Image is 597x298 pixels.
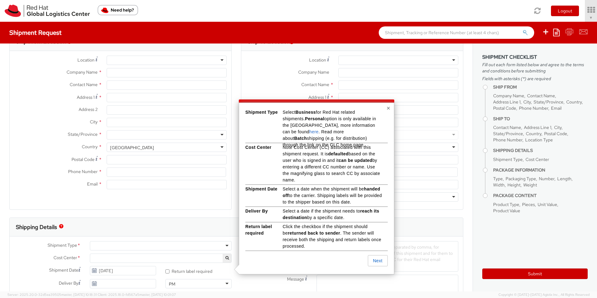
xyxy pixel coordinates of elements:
span: ▼ [589,15,593,20]
h4: Package Information [493,168,588,172]
span: Product Type [493,202,519,207]
span: Click the checkbox if the shipment should be [283,224,369,236]
span: Postal Code [493,105,516,111]
span: Contact Name [527,93,555,99]
strong: Personal [305,116,324,121]
label: Return label required [165,267,213,274]
span: Location [309,57,326,63]
strong: Deliver By [245,209,268,213]
h4: Shipping Details [493,148,588,153]
span: for Red Hat related shipments. [283,110,356,121]
span: State/Province [493,131,523,136]
h3: Ship To Location [248,39,290,45]
span: City [523,99,531,105]
span: Shipment Type [493,157,523,162]
span: Weight [523,182,537,188]
span: Select [283,110,295,115]
button: Submit [482,268,588,279]
span: Shipment Date [49,267,78,273]
strong: Shipment Date [245,186,277,191]
strong: Cost Center [245,145,271,150]
span: Location [77,57,95,63]
strong: defaulted [328,151,349,156]
span: . The sender will receive both the shipping and return labels once processed. [283,231,383,249]
div: [GEOGRAPHIC_DATA] [110,144,154,151]
span: master, [DATE] 10:01:07 [139,292,176,297]
span: Pieces [522,202,535,207]
strong: reach its destination [283,209,381,220]
button: Need help? [98,5,138,15]
span: Company Name [298,69,329,75]
span: State/Province [534,99,563,105]
span: Height [507,182,521,188]
span: State/Province [68,131,98,137]
strong: Return label required [245,224,273,236]
span: Type [493,176,503,181]
span: Server: 2025.20.0-32d5ea39505 [7,292,97,297]
span: City [554,125,562,130]
strong: can be updated [339,158,372,163]
h3: Ship From Location [16,39,66,45]
strong: Shipment Type [245,110,278,115]
span: Country [526,131,541,136]
span: Phone Number [519,105,548,111]
h4: Ship From [493,85,588,89]
span: Address 2 [79,107,98,112]
input: Shipment, Tracking or Reference Number (at least 4 chars) [379,26,534,39]
span: Contact Name [493,125,521,130]
strong: Batch [294,136,307,141]
span: Cost Center [525,157,549,162]
h3: Shipping Details [16,224,57,230]
span: Address Line 1 [493,99,521,105]
span: Contact Name [301,82,329,87]
img: rh-logistics-00dfa346123c4ec078e1.svg [5,5,90,17]
span: Note Cost Center (CC) associated with this shipment request. It is [283,145,372,156]
span: Deliver By [59,280,78,287]
span: Cost Center [53,254,77,262]
span: Shipment Type [48,242,77,249]
span: Phone Number [493,137,522,143]
span: Address Line 1 [524,125,551,130]
span: Unit Value [538,202,557,207]
span: Select a date if the shipment needs to [283,209,360,213]
h3: Shipment Checklist [482,54,588,60]
span: Select a date when the shipment will be [283,186,364,191]
h4: Ship To [493,117,588,121]
strong: returned back to sender [288,231,340,236]
span: Company Name [493,93,524,99]
span: Country [566,99,582,105]
button: Next [368,255,388,266]
span: Company Name [67,69,98,75]
button: Logout [551,6,579,16]
span: Fill out each form listed below and agree to the terms and conditions before submitting [482,62,588,74]
span: Length [557,176,572,181]
span: by a specific date. [307,215,345,220]
span: Postal Code [72,157,95,162]
span: Email [87,181,98,187]
h4: Package Content [493,193,588,198]
span: Contact Name [70,82,98,87]
span: to the carrier. Shipping labels will be provided to the shipper based on this date. [283,193,383,204]
button: Close [386,105,390,111]
a: here [309,129,319,134]
span: Address 1 [308,94,326,100]
span: Address 1 [77,94,95,100]
span: Message [287,276,304,282]
span: Email [551,105,562,111]
span: Client: 2025.18.0-fd567a5 [98,292,176,297]
span: Copyright © [DATE]-[DATE] Agistix Inc., All Rights Reserved [498,292,590,297]
span: Phone Number [68,169,98,174]
span: option is only available in the [GEOGRAPHIC_DATA], more information can be found [283,116,377,134]
h4: Shipment Request [9,29,62,36]
span: Width [493,182,505,188]
span: shipping (e.g. for distribution) through the link on the GLC home page. [283,136,368,147]
strong: Business [295,110,316,115]
span: master, [DATE] 10:18:31 [61,292,97,297]
span: Number [539,176,554,181]
span: Product Value [493,208,520,213]
span: Fields with asterisks (*) are required [482,76,588,82]
span: Country [82,144,98,149]
span: Postal Code [544,131,567,136]
div: PM [169,281,175,287]
span: City [90,119,98,125]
